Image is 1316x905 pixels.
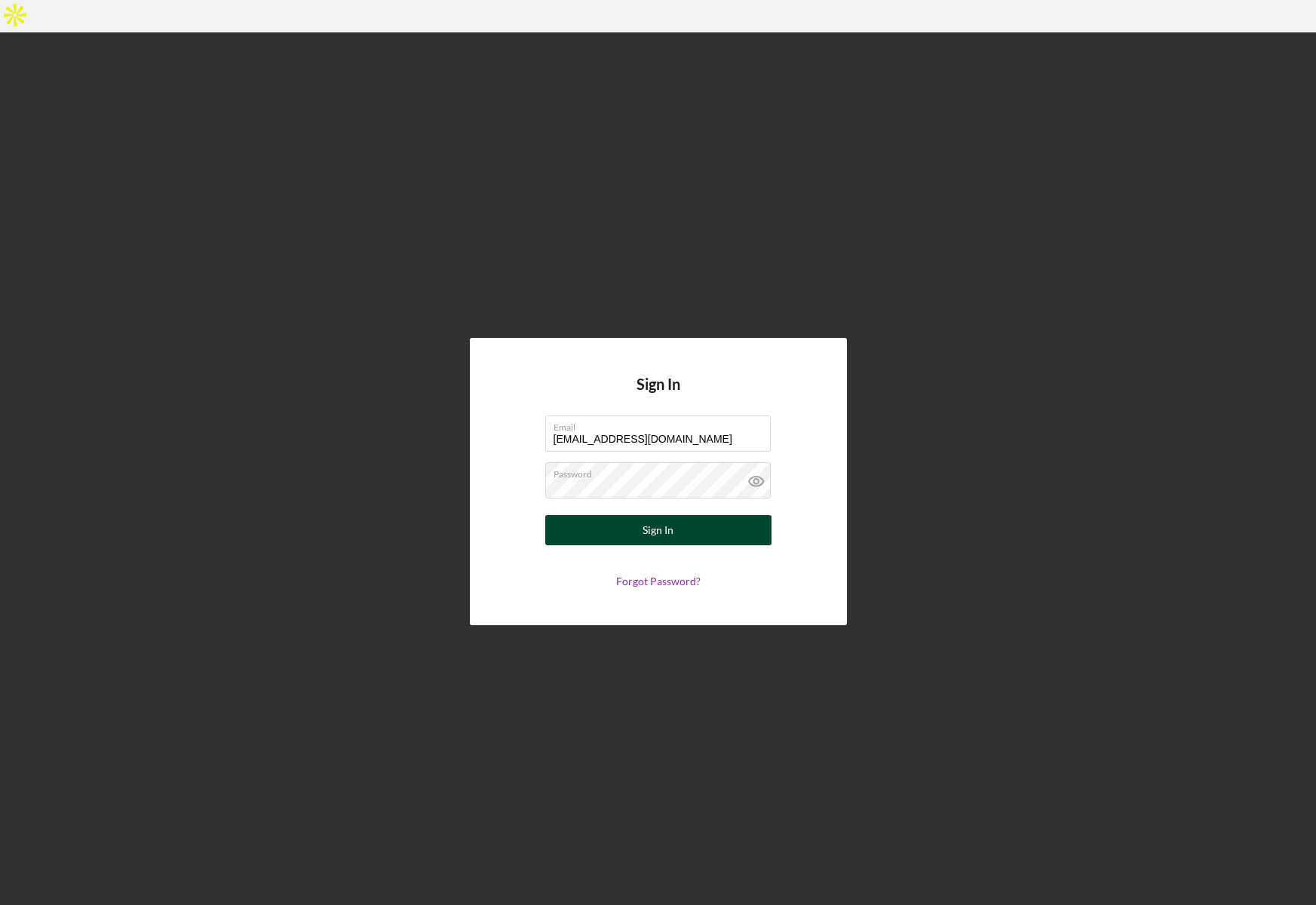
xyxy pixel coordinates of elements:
label: Password [554,463,771,480]
h4: Sign In [637,376,680,416]
div: Sign In [643,515,673,545]
a: Forgot Password? [616,575,701,587]
button: Sign In [545,515,772,545]
label: Email [554,416,771,433]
